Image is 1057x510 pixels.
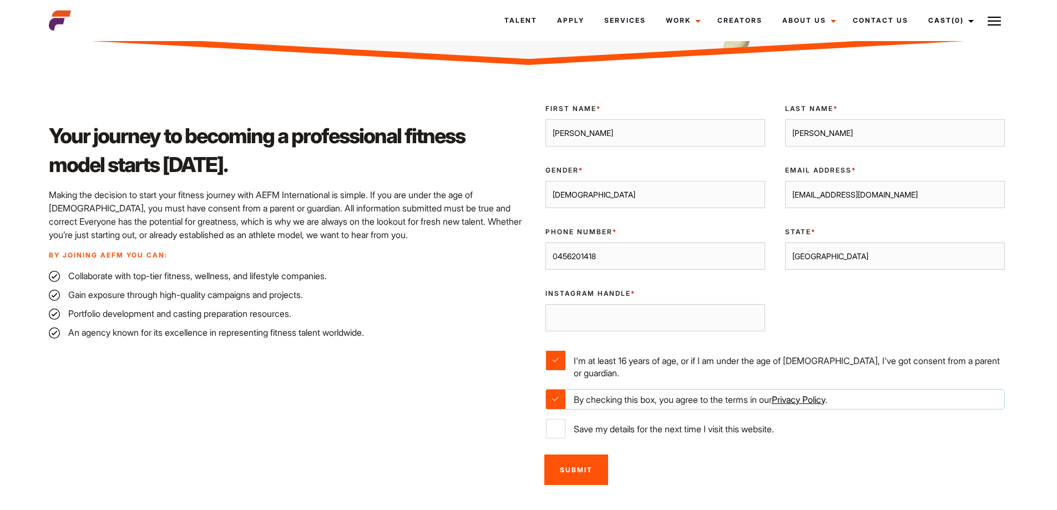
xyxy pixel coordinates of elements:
label: By checking this box, you agree to the terms in our . [546,390,1004,409]
li: Collaborate with top-tier fitness, wellness, and lifestyle companies. [49,269,522,282]
a: About Us [772,6,843,36]
a: Work [656,6,707,36]
label: Phone Number [545,227,765,237]
p: By joining AEFM you can: [49,250,522,260]
label: Last Name [785,104,1005,114]
label: I'm at least 16 years of age, or if I am under the age of [DEMOGRAPHIC_DATA], I've got consent fr... [546,351,1004,379]
p: Making the decision to start your fitness journey with AEFM International is simple. If you are u... [49,188,522,241]
label: Email Address [785,165,1005,175]
a: Privacy Policy [772,394,825,405]
a: Cast(0) [918,6,980,36]
img: Burger icon [988,14,1001,28]
a: Services [594,6,656,36]
h2: Your journey to becoming a professional fitness model starts [DATE]. [49,122,522,179]
li: Portfolio development and casting preparation resources. [49,307,522,320]
label: Save my details for the next time I visit this website. [546,419,1004,438]
label: First Name [545,104,765,114]
input: Save my details for the next time I visit this website. [546,419,565,438]
a: Apply [547,6,594,36]
label: Instagram Handle [545,289,765,299]
input: Submit [544,455,608,485]
span: (0) [952,16,964,24]
input: I'm at least 16 years of age, or if I am under the age of [DEMOGRAPHIC_DATA], I've got consent fr... [546,351,565,370]
label: Gender [545,165,765,175]
img: cropped-aefm-brand-fav-22-square.png [49,9,71,32]
label: State [785,227,1005,237]
a: Creators [707,6,772,36]
li: An agency known for its excellence in representing fitness talent worldwide. [49,326,522,339]
li: Gain exposure through high-quality campaigns and projects. [49,288,522,301]
a: Contact Us [843,6,918,36]
a: Talent [494,6,547,36]
input: By checking this box, you agree to the terms in ourPrivacy Policy. [546,390,565,409]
